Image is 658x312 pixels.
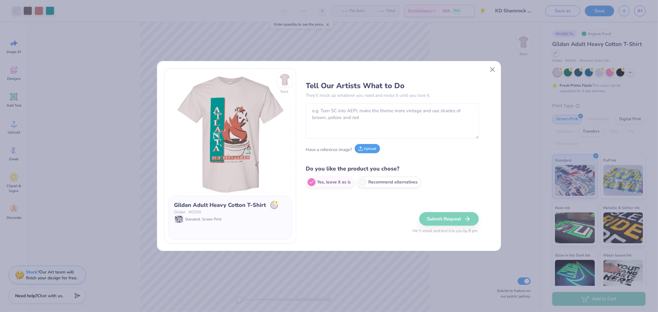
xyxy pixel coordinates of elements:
h3: Tell Our Artists What to Do [306,81,479,90]
span: We’ll email and text it to you by 8 pm. [412,228,479,234]
button: Close [487,64,499,76]
label: Yes, leave it as is [306,177,354,188]
span: Gildan [174,209,186,216]
div: Gildan Adult Heavy Cotton T-Shirt [174,201,266,209]
div: Back [281,89,289,94]
p: They’ll mock up whatever you need and revise it until you love it. [306,92,479,99]
span: Standard: Screen Print [185,216,222,222]
img: Back [279,73,291,86]
span: Have a reference image? [306,146,352,153]
img: Standard: Screen Print [175,216,183,223]
span: # G500 [189,209,201,216]
img: Front [168,72,292,196]
label: Recommend alternatives [357,177,421,188]
h4: Do you like the product you chose? [306,164,479,173]
button: Upload [355,144,380,153]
